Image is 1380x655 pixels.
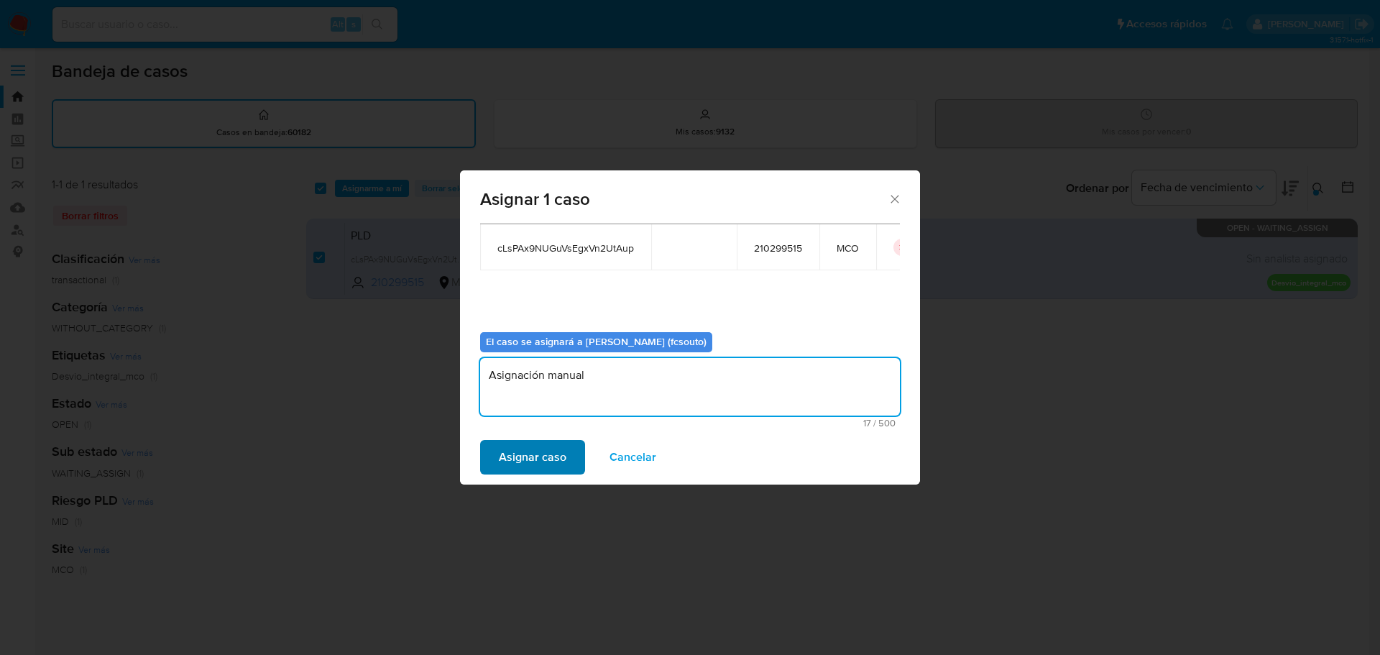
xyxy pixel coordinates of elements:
[893,239,911,256] button: icon-button
[460,170,920,485] div: assign-modal
[837,242,859,255] span: MCO
[480,440,585,475] button: Asignar caso
[484,418,896,428] span: Máximo 500 caracteres
[609,441,656,473] span: Cancelar
[480,358,900,416] textarea: Asignación manual
[480,191,888,208] span: Asignar 1 caso
[499,441,566,473] span: Asignar caso
[888,192,901,205] button: Cerrar ventana
[497,242,634,255] span: cLsPAx9NUGuVsEgxVn2UtAup
[486,334,707,349] b: El caso se asignará a [PERSON_NAME] (fcsouto)
[591,440,675,475] button: Cancelar
[754,242,802,255] span: 210299515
